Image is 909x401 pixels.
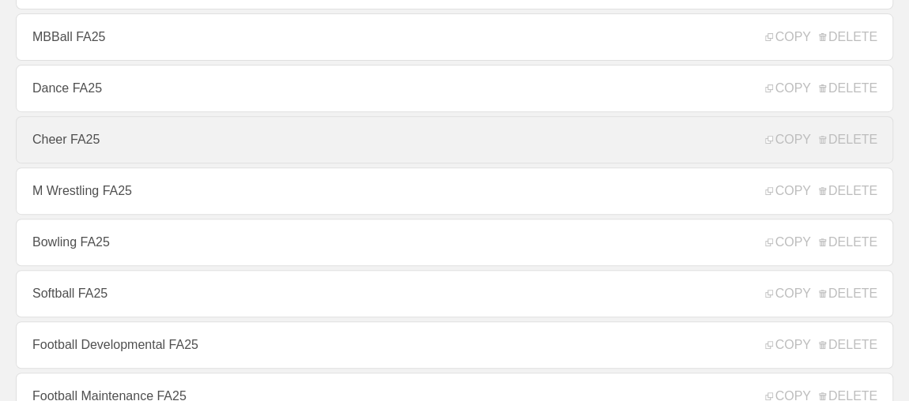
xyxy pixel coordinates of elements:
[16,13,893,61] a: MBBall FA25
[16,321,893,369] a: Football Developmental FA25
[765,338,810,352] span: COPY
[765,184,810,198] span: COPY
[830,325,909,401] iframe: Chat Widget
[765,30,810,44] span: COPY
[16,167,893,215] a: M Wrestling FA25
[819,184,877,198] span: DELETE
[16,219,893,266] a: Bowling FA25
[16,65,893,112] a: Dance FA25
[819,30,877,44] span: DELETE
[765,235,810,249] span: COPY
[765,81,810,96] span: COPY
[16,116,893,163] a: Cheer FA25
[819,338,877,352] span: DELETE
[765,133,810,147] span: COPY
[765,287,810,301] span: COPY
[819,133,877,147] span: DELETE
[819,287,877,301] span: DELETE
[819,81,877,96] span: DELETE
[16,270,893,317] a: Softball FA25
[819,235,877,249] span: DELETE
